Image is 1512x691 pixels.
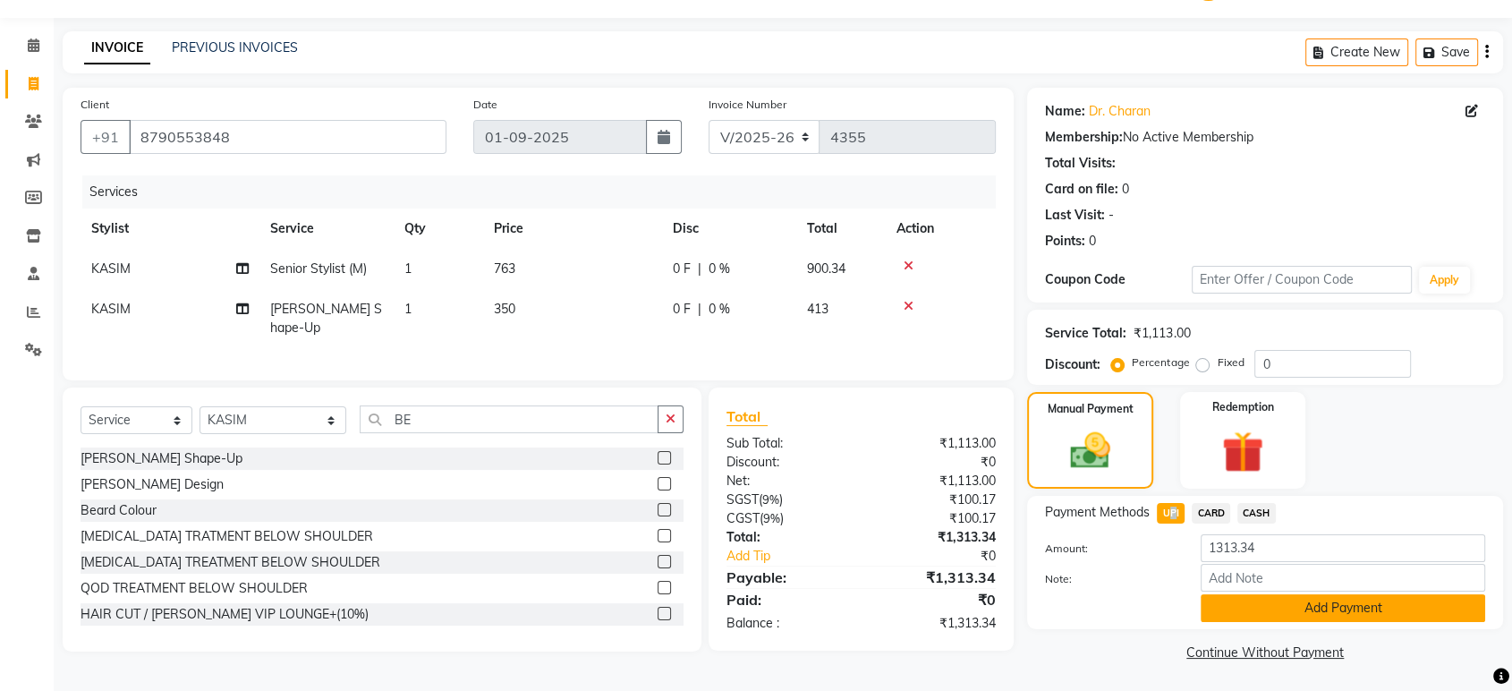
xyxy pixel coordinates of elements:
label: Note: [1032,571,1187,587]
img: _cash.svg [1058,428,1122,473]
span: UPI [1157,503,1185,524]
div: Total: [713,528,862,547]
span: KASIM [91,301,131,317]
label: Percentage [1132,354,1189,371]
span: 0 % [709,260,730,278]
div: Membership: [1045,128,1123,147]
div: Points: [1045,232,1085,251]
div: Card on file: [1045,180,1118,199]
span: 0 F [673,260,691,278]
div: [MEDICAL_DATA] TREATMENT BELOW SHOULDER [81,553,380,572]
button: Create New [1305,38,1408,66]
label: Manual Payment [1048,401,1134,417]
div: ( ) [713,509,862,528]
div: ₹1,113.00 [862,472,1010,491]
button: +91 [81,120,131,154]
span: Total [726,407,768,426]
span: Senior Stylist (M) [270,260,367,277]
div: ₹0 [886,547,1009,566]
div: Coupon Code [1045,270,1192,289]
div: ₹1,313.34 [862,528,1010,547]
span: KASIM [91,260,131,277]
a: Continue Without Payment [1031,644,1499,662]
div: Service Total: [1045,324,1126,343]
span: 1 [404,301,412,317]
div: Last Visit: [1045,206,1105,225]
img: _gift.svg [1209,426,1276,478]
span: 0 F [673,300,691,319]
th: Stylist [81,209,259,249]
input: Enter Offer / Coupon Code [1192,266,1412,294]
div: ₹0 [862,589,1010,610]
div: Beard Colour [81,501,157,520]
input: Amount [1201,534,1485,562]
th: Qty [394,209,483,249]
th: Total [796,209,886,249]
button: Add Payment [1201,594,1485,622]
div: HAIR CUT / [PERSON_NAME] VIP LOUNGE+(10%) [81,605,369,624]
span: 1 [404,260,412,277]
div: ₹1,313.34 [862,567,1010,588]
button: Apply [1419,267,1470,294]
div: Sub Total: [713,434,862,453]
div: ₹1,113.00 [862,434,1010,453]
a: INVOICE [84,32,150,64]
span: CARD [1192,503,1230,524]
input: Add Note [1201,564,1485,592]
div: Discount: [1045,355,1100,374]
input: Search or Scan [360,405,658,433]
div: ₹100.17 [862,491,1010,509]
div: QOD TREATMENT BELOW SHOULDER [81,579,308,598]
input: Search by Name/Mobile/Email/Code [129,120,446,154]
th: Action [886,209,996,249]
span: 0 % [709,300,730,319]
button: Save [1415,38,1478,66]
span: | [698,260,701,278]
span: CGST [726,510,760,526]
span: 413 [807,301,828,317]
a: Add Tip [713,547,886,566]
label: Fixed [1217,354,1244,371]
span: 9% [762,492,779,507]
th: Disc [662,209,796,249]
a: PREVIOUS INVOICES [172,39,298,55]
span: 350 [494,301,515,317]
div: Balance : [713,614,862,633]
div: Name: [1045,102,1085,121]
span: Payment Methods [1045,503,1150,522]
span: 9% [763,511,780,525]
span: SGST [726,491,759,508]
span: 763 [494,260,515,277]
label: Invoice Number [709,97,786,113]
div: 0 [1122,180,1129,199]
div: Discount: [713,453,862,472]
span: CASH [1237,503,1276,524]
div: Net: [713,472,862,491]
div: ₹1,313.34 [862,614,1010,633]
div: No Active Membership [1045,128,1485,147]
label: Client [81,97,109,113]
div: ( ) [713,491,862,509]
div: ₹100.17 [862,509,1010,528]
div: - [1109,206,1114,225]
div: [PERSON_NAME] Design [81,475,224,494]
th: Service [259,209,394,249]
div: Services [82,175,1009,209]
label: Amount: [1032,541,1187,557]
div: ₹0 [862,453,1010,472]
div: Paid: [713,589,862,610]
th: Price [483,209,662,249]
span: [PERSON_NAME] Shape-Up [270,301,382,336]
span: 900.34 [807,260,845,277]
label: Redemption [1211,399,1273,415]
div: Payable: [713,567,862,588]
div: 0 [1089,232,1096,251]
div: ₹1,113.00 [1134,324,1190,343]
label: Date [473,97,497,113]
div: [MEDICAL_DATA] TRATMENT BELOW SHOULDER [81,527,373,546]
div: [PERSON_NAME] Shape-Up [81,449,242,468]
a: Dr. Charan [1089,102,1151,121]
span: | [698,300,701,319]
div: Total Visits: [1045,154,1116,173]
